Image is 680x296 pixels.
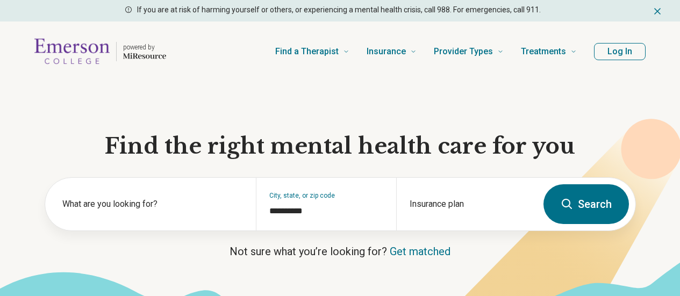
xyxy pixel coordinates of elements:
span: Treatments [521,44,566,59]
span: Provider Types [434,44,493,59]
label: What are you looking for? [62,198,243,211]
a: Find a Therapist [275,30,349,73]
a: Insurance [367,30,417,73]
span: Find a Therapist [275,44,339,59]
button: Search [543,184,629,224]
h1: Find the right mental health care for you [45,132,636,160]
p: powered by [123,43,166,52]
a: Provider Types [434,30,504,73]
span: Insurance [367,44,406,59]
a: Get matched [390,245,450,258]
button: Dismiss [652,4,663,17]
p: Not sure what you’re looking for? [45,244,636,259]
p: If you are at risk of harming yourself or others, or experiencing a mental health crisis, call 98... [137,4,541,16]
button: Log In [594,43,646,60]
a: Treatments [521,30,577,73]
a: Home page [34,34,166,69]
